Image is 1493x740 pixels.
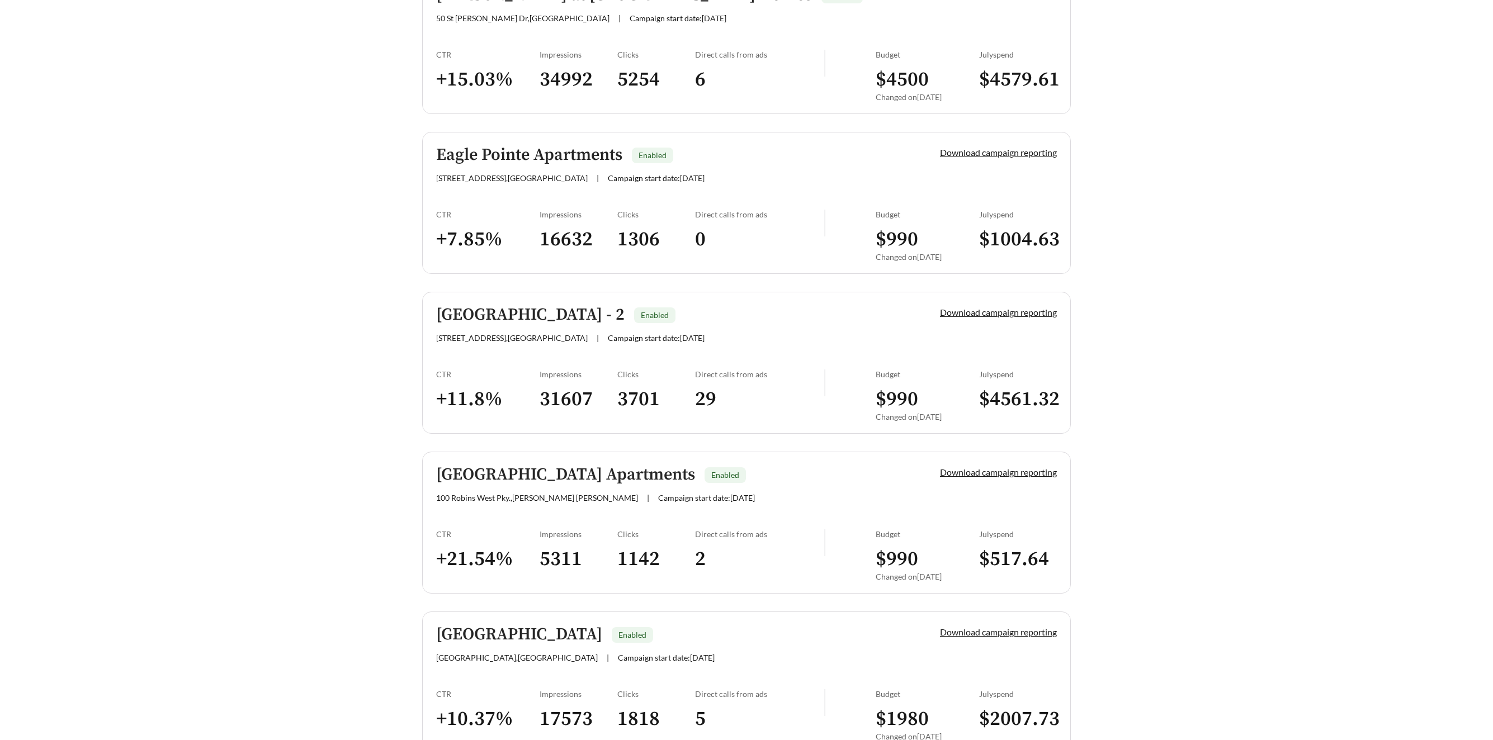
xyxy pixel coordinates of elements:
[540,227,617,252] h3: 16632
[695,689,824,699] div: Direct calls from ads
[876,369,979,379] div: Budget
[436,227,540,252] h3: + 7.85 %
[422,452,1071,594] a: [GEOGRAPHIC_DATA] ApartmentsEnabled100 Robins West Pky.,[PERSON_NAME] [PERSON_NAME]|Campaign star...
[876,412,979,421] div: Changed on [DATE]
[436,689,540,699] div: CTR
[617,547,695,572] h3: 1142
[876,547,979,572] h3: $ 990
[436,625,602,644] h5: [GEOGRAPHIC_DATA]
[617,210,695,219] div: Clicks
[617,706,695,732] h3: 1818
[979,689,1057,699] div: July spend
[540,50,617,59] div: Impressions
[607,653,609,662] span: |
[876,387,979,412] h3: $ 990
[436,50,540,59] div: CTR
[695,387,824,412] h3: 29
[876,252,979,262] div: Changed on [DATE]
[618,653,715,662] span: Campaign start date: [DATE]
[436,67,540,92] h3: + 15.03 %
[641,310,669,320] span: Enabled
[876,210,979,219] div: Budget
[436,146,622,164] h5: Eagle Pointe Apartments
[617,50,695,59] div: Clicks
[824,369,825,396] img: line
[540,387,617,412] h3: 31607
[422,292,1071,434] a: [GEOGRAPHIC_DATA] - 2Enabled[STREET_ADDRESS],[GEOGRAPHIC_DATA]|Campaign start date:[DATE]Download...
[876,67,979,92] h3: $ 4500
[695,369,824,379] div: Direct calls from ads
[436,387,540,412] h3: + 11.8 %
[436,13,610,23] span: 50 St [PERSON_NAME] Dr , [GEOGRAPHIC_DATA]
[617,529,695,539] div: Clicks
[540,547,617,572] h3: 5311
[695,529,824,539] div: Direct calls from ads
[979,50,1057,59] div: July spend
[876,50,979,59] div: Budget
[979,210,1057,219] div: July spend
[436,210,540,219] div: CTR
[436,706,540,732] h3: + 10.37 %
[979,227,1057,252] h3: $ 1004.63
[824,50,825,77] img: line
[618,13,621,23] span: |
[597,333,599,343] span: |
[618,630,646,639] span: Enabled
[979,529,1057,539] div: July spend
[876,706,979,732] h3: $ 1980
[695,67,824,92] h3: 6
[695,50,824,59] div: Direct calls from ads
[940,147,1057,158] a: Download campaign reporting
[695,706,824,732] h3: 5
[695,210,824,219] div: Direct calls from ads
[436,333,588,343] span: [STREET_ADDRESS] , [GEOGRAPHIC_DATA]
[617,689,695,699] div: Clicks
[540,210,617,219] div: Impressions
[824,210,825,236] img: line
[540,67,617,92] h3: 34992
[824,689,825,716] img: line
[940,307,1057,317] a: Download campaign reporting
[940,467,1057,477] a: Download campaign reporting
[540,529,617,539] div: Impressions
[540,369,617,379] div: Impressions
[940,627,1057,637] a: Download campaign reporting
[979,706,1057,732] h3: $ 2007.73
[422,132,1071,274] a: Eagle Pointe ApartmentsEnabled[STREET_ADDRESS],[GEOGRAPHIC_DATA]|Campaign start date:[DATE]Downlo...
[436,493,638,502] span: 100 Robins West Pky. , [PERSON_NAME] [PERSON_NAME]
[436,306,625,324] h5: [GEOGRAPHIC_DATA] - 2
[540,706,617,732] h3: 17573
[617,67,695,92] h3: 5254
[979,387,1057,412] h3: $ 4561.32
[695,227,824,252] h3: 0
[876,572,979,581] div: Changed on [DATE]
[436,547,540,572] h3: + 21.54 %
[608,333,705,343] span: Campaign start date: [DATE]
[979,547,1057,572] h3: $ 517.64
[824,529,825,556] img: line
[639,150,667,160] span: Enabled
[876,529,979,539] div: Budget
[979,369,1057,379] div: July spend
[876,92,979,102] div: Changed on [DATE]
[597,173,599,183] span: |
[617,387,695,412] h3: 3701
[647,493,649,502] span: |
[876,689,979,699] div: Budget
[436,529,540,539] div: CTR
[617,227,695,252] h3: 1306
[436,466,695,484] h5: [GEOGRAPHIC_DATA] Apartments
[436,653,598,662] span: [GEOGRAPHIC_DATA] , [GEOGRAPHIC_DATA]
[436,369,540,379] div: CTR
[711,470,739,480] span: Enabled
[617,369,695,379] div: Clicks
[540,689,617,699] div: Impressions
[695,547,824,572] h3: 2
[608,173,705,183] span: Campaign start date: [DATE]
[630,13,726,23] span: Campaign start date: [DATE]
[876,227,979,252] h3: $ 990
[436,173,588,183] span: [STREET_ADDRESS] , [GEOGRAPHIC_DATA]
[658,493,755,502] span: Campaign start date: [DATE]
[979,67,1057,92] h3: $ 4579.61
